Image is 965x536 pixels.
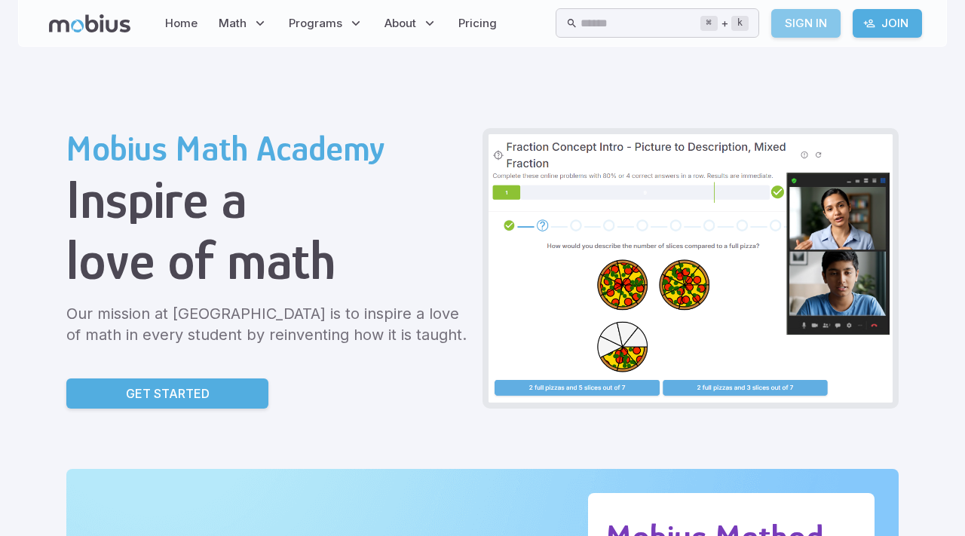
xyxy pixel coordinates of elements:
h1: Inspire a [66,169,470,230]
kbd: k [731,16,749,31]
p: Our mission at [GEOGRAPHIC_DATA] is to inspire a love of math in every student by reinventing how... [66,303,470,345]
kbd: ⌘ [700,16,718,31]
a: Pricing [454,6,501,41]
a: Get Started [66,378,268,409]
a: Home [161,6,202,41]
p: Get Started [126,384,210,403]
h2: Mobius Math Academy [66,128,470,169]
a: Join [853,9,922,38]
img: Grade 6 Class [489,134,893,403]
span: Math [219,15,247,32]
a: Sign In [771,9,841,38]
div: + [700,14,749,32]
h1: love of math [66,230,470,291]
span: About [384,15,416,32]
span: Programs [289,15,342,32]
